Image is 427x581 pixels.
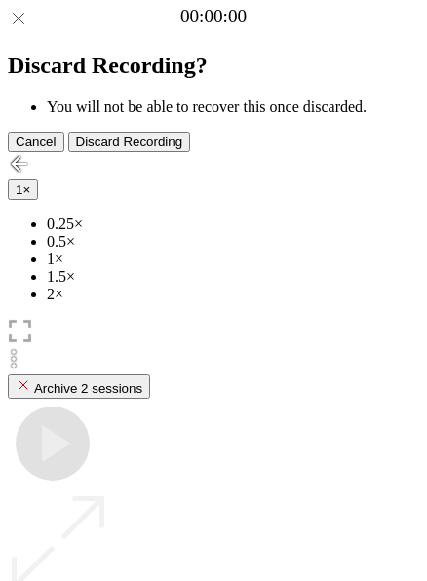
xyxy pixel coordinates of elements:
button: Archive 2 sessions [8,374,150,399]
li: 1× [47,251,419,268]
li: 1.5× [47,268,419,286]
button: Cancel [8,132,64,152]
button: 1× [8,179,38,200]
li: 2× [47,286,419,303]
div: Archive 2 sessions [16,377,142,396]
a: 00:00:00 [180,6,247,27]
button: Discard Recording [68,132,191,152]
h2: Discard Recording? [8,53,419,79]
li: 0.25× [47,215,419,233]
li: You will not be able to recover this once discarded. [47,98,419,116]
span: 1 [16,182,22,197]
li: 0.5× [47,233,419,251]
